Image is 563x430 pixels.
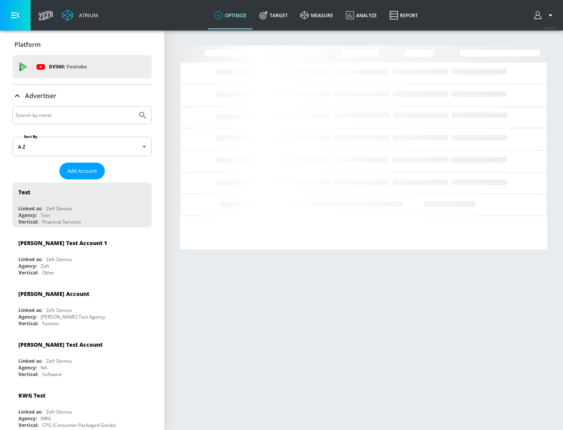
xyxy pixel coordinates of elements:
div: [PERSON_NAME] AccountLinked as:Zefr DemosAgency:[PERSON_NAME] Test AgencyVertical:Fashion [13,284,152,329]
div: TestLinked as:Zefr DemosAgency:TestVertical:Financial Services [13,183,152,227]
div: [PERSON_NAME] Test Account [18,341,102,348]
label: Sort By [22,134,39,139]
div: Linked as: [18,408,42,415]
div: Test [18,188,30,196]
div: Vertical: [18,371,38,378]
div: Agency: [18,415,37,422]
a: Target [253,1,294,29]
span: Add Account [67,167,97,176]
button: Add Account [59,163,105,179]
div: Zefr Demos [46,256,72,263]
div: KWG [41,415,51,422]
input: Search by name [16,110,134,120]
div: Advertiser [13,85,152,107]
div: Linked as: [18,358,42,364]
div: Agency: [18,212,37,219]
div: [PERSON_NAME] Test Account 1Linked as:Zefr DemosAgency:ZefrVertical:Other [13,233,152,278]
div: DV360: Youtube [13,55,152,79]
div: Platform [13,34,152,56]
div: KWG Test [18,392,45,399]
div: [PERSON_NAME] Test Agency [41,314,105,320]
a: Atrium [62,9,98,21]
div: Agency: [18,364,37,371]
div: Linked as: [18,205,42,212]
div: Vertical: [18,422,38,428]
div: Vertical: [18,219,38,225]
div: [PERSON_NAME] Test AccountLinked as:Zefr DemosAgency:NAVertical:Software [13,335,152,380]
span: v 4.24.0 [544,26,555,30]
p: DV360: [49,63,87,71]
div: [PERSON_NAME] Test Account 1 [18,239,107,247]
div: Agency: [18,314,37,320]
div: Financial Services [42,219,81,225]
div: NA [41,364,47,371]
div: Zefr Demos [46,408,72,415]
a: Report [383,1,424,29]
a: Analyze [339,1,383,29]
div: Linked as: [18,256,42,263]
p: Youtube [66,63,87,71]
div: CPG (Consumer Packaged Goods) [42,422,116,428]
div: Vertical: [18,320,38,327]
div: [PERSON_NAME] Account [18,290,89,297]
a: optimize [208,1,253,29]
div: Vertical: [18,269,38,276]
div: Fashion [42,320,59,327]
div: Zefr Demos [46,205,72,212]
p: Advertiser [25,91,56,100]
p: Platform [14,40,41,49]
div: Test [41,212,50,219]
div: A-Z [13,137,152,156]
div: Software [42,371,62,378]
a: measure [294,1,339,29]
div: Zefr [41,263,50,269]
div: Other [42,269,55,276]
div: Atrium [76,12,98,19]
div: Zefr Demos [46,307,72,314]
div: Linked as: [18,307,42,314]
div: Agency: [18,263,37,269]
div: Zefr Demos [46,358,72,364]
